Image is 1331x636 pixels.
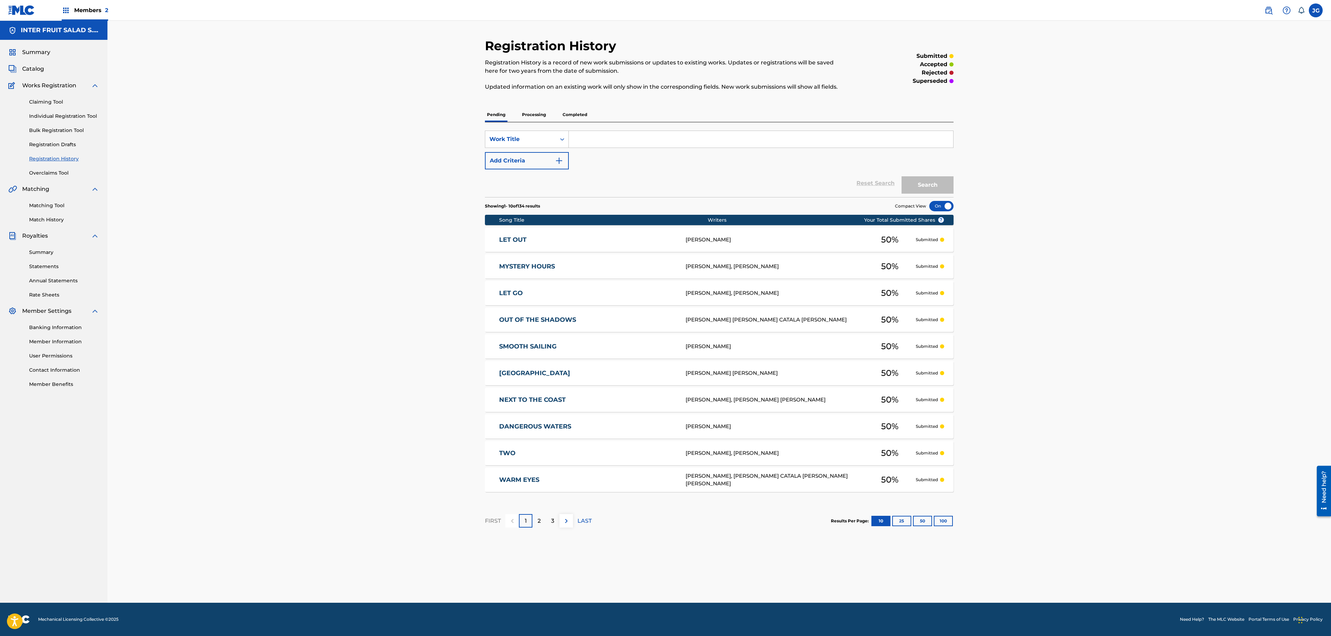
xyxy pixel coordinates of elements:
[1298,610,1303,630] div: Drag
[1282,6,1291,15] img: help
[686,396,864,404] div: [PERSON_NAME], [PERSON_NAME] [PERSON_NAME]
[938,217,944,223] span: ?
[913,516,932,526] button: 50
[881,313,898,326] span: 50 %
[562,517,571,525] img: right
[485,83,846,91] p: Updated information on an existing work will only show in the corresponding fields. New work subm...
[29,277,99,284] a: Annual Statements
[922,69,947,77] p: rejected
[1296,603,1331,636] iframe: Chat Widget
[686,316,864,324] div: [PERSON_NAME] [PERSON_NAME] CATALA [PERSON_NAME]
[499,369,677,377] a: [GEOGRAPHIC_DATA]
[686,236,864,244] div: [PERSON_NAME]
[1312,462,1331,520] iframe: Resource Center
[91,81,99,90] img: expand
[105,7,108,14] span: 2
[8,48,50,56] a: SummarySummary
[916,317,938,323] p: Submitted
[499,449,677,457] a: TWO
[22,65,44,73] span: Catalog
[1264,6,1273,15] img: search
[1262,3,1276,17] a: Public Search
[686,263,864,271] div: [PERSON_NAME], [PERSON_NAME]
[686,343,864,351] div: [PERSON_NAME]
[1280,3,1294,17] div: Help
[91,232,99,240] img: expand
[499,476,677,484] a: WARM EYES
[881,394,898,406] span: 50 %
[29,324,99,331] a: Banking Information
[1293,616,1323,622] a: Privacy Policy
[934,516,953,526] button: 100
[489,135,552,143] div: Work Title
[1180,616,1204,622] a: Need Help?
[8,81,17,90] img: Works Registration
[916,477,938,483] p: Submitted
[538,517,541,525] p: 2
[916,237,938,243] p: Submitted
[29,381,99,388] a: Member Benefits
[1208,616,1244,622] a: The MLC Website
[8,615,30,624] img: logo
[485,131,954,197] form: Search Form
[577,517,592,525] p: LAST
[916,52,947,60] p: submitted
[871,516,890,526] button: 10
[892,516,911,526] button: 25
[686,289,864,297] div: [PERSON_NAME], [PERSON_NAME]
[29,113,99,120] a: Individual Registration Tool
[881,340,898,353] span: 50 %
[864,217,944,224] span: Your Total Submitted Shares
[8,232,17,240] img: Royalties
[22,48,50,56] span: Summary
[916,370,938,376] p: Submitted
[485,59,846,75] p: Registration History is a record of new work submissions or updates to existing works. Updates or...
[62,6,70,15] img: Top Rightsholders
[499,236,677,244] a: LET OUT
[499,289,677,297] a: LET GO
[913,77,947,85] p: superseded
[29,263,99,270] a: Statements
[29,98,99,106] a: Claiming Tool
[881,420,898,433] span: 50 %
[8,5,35,15] img: MLC Logo
[881,367,898,379] span: 50 %
[881,233,898,246] span: 50 %
[29,155,99,162] a: Registration History
[881,260,898,273] span: 50 %
[881,474,898,486] span: 50 %
[686,472,864,488] div: [PERSON_NAME], [PERSON_NAME] CATALA [PERSON_NAME] [PERSON_NAME]
[1249,616,1289,622] a: Portal Terms of Use
[485,38,620,54] h2: Registration History
[916,290,938,296] p: Submitted
[22,185,49,193] span: Matching
[21,26,99,34] h5: INTER FRUIT SALAD S.R.O.
[29,202,99,209] a: Matching Tool
[29,291,99,299] a: Rate Sheets
[560,107,589,122] p: Completed
[29,366,99,374] a: Contact Information
[8,307,17,315] img: Member Settings
[686,369,864,377] div: [PERSON_NAME] [PERSON_NAME]
[38,616,119,622] span: Mechanical Licensing Collective © 2025
[895,203,926,209] span: Compact View
[29,127,99,134] a: Bulk Registration Tool
[22,232,48,240] span: Royalties
[1298,7,1305,14] div: Notifications
[555,157,563,165] img: 9d2ae6d4665cec9f34b9.svg
[916,450,938,456] p: Submitted
[916,397,938,403] p: Submitted
[485,203,540,209] p: Showing 1 - 10 of 134 results
[551,517,554,525] p: 3
[74,6,108,14] span: Members
[29,249,99,256] a: Summary
[485,517,501,525] p: FIRST
[29,141,99,148] a: Registration Drafts
[520,107,548,122] p: Processing
[499,396,677,404] a: NEXT TO THE COAST
[881,287,898,299] span: 50 %
[499,423,677,431] a: DANGEROUS WATERS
